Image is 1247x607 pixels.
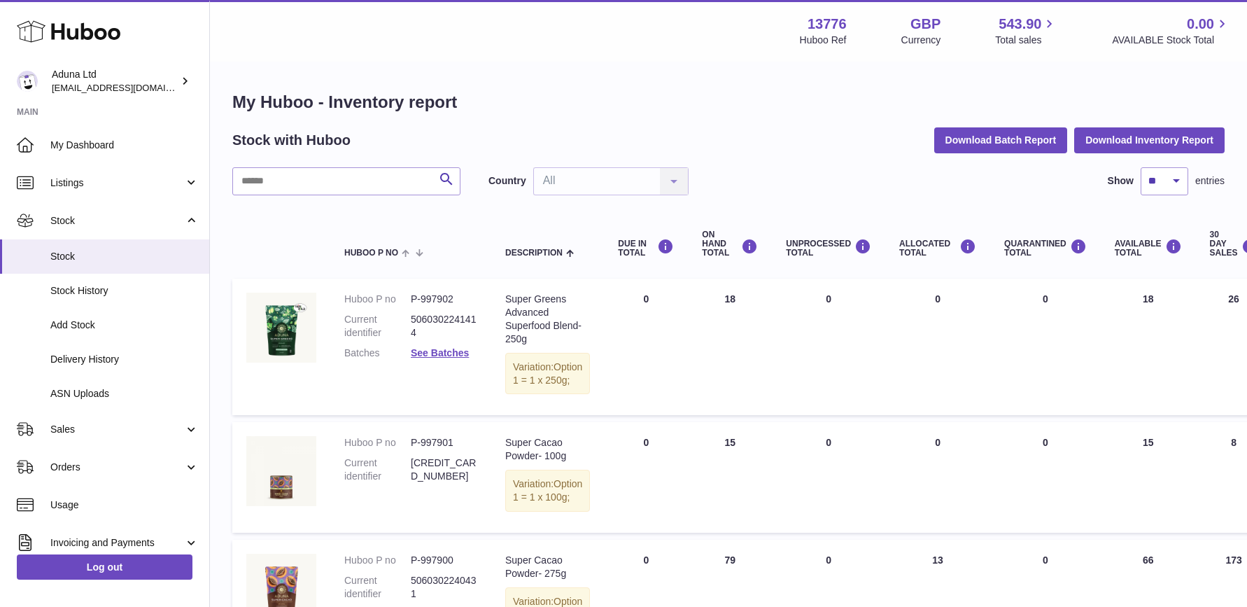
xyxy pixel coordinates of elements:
div: QUARANTINED Total [1004,239,1087,258]
div: Variation: [505,470,590,512]
div: UNPROCESSED Total [786,239,871,258]
td: 15 [688,422,772,533]
div: Variation: [505,353,590,395]
span: [EMAIL_ADDRESS][DOMAIN_NAME] [52,82,206,93]
img: product image [246,293,316,363]
td: 18 [688,279,772,415]
div: Super Cacao Powder- 100g [505,436,590,463]
label: Country [488,174,526,188]
span: Stock [50,214,184,228]
div: Huboo Ref [800,34,847,47]
span: 0.00 [1187,15,1214,34]
div: DUE IN TOTAL [618,239,674,258]
span: Description [505,249,563,258]
span: Orders [50,461,184,474]
span: ASN Uploads [50,387,199,400]
dt: Batches [344,347,411,360]
span: Sales [50,423,184,436]
span: Option 1 = 1 x 250g; [513,361,582,386]
span: Delivery History [50,353,199,366]
span: Stock [50,250,199,263]
td: 0 [772,422,885,533]
div: ALLOCATED Total [899,239,976,258]
dt: Current identifier [344,456,411,483]
td: 0 [604,279,688,415]
dd: P-997902 [411,293,477,306]
div: Super Greens Advanced Superfood Blend- 250g [505,293,590,346]
span: entries [1195,174,1225,188]
dd: 5060302240431 [411,574,477,601]
td: 0 [885,422,990,533]
a: 0.00 AVAILABLE Stock Total [1112,15,1230,47]
span: 0 [1043,437,1048,448]
td: 0 [604,422,688,533]
span: Stock History [50,284,199,298]
div: ON HAND Total [702,230,758,258]
span: AVAILABLE Stock Total [1112,34,1230,47]
dt: Current identifier [344,574,411,601]
span: Huboo P no [344,249,398,258]
dt: Current identifier [344,313,411,340]
img: product image [246,436,316,506]
td: 0 [772,279,885,415]
div: AVAILABLE Total [1115,239,1182,258]
div: Aduna Ltd [52,68,178,95]
button: Download Inventory Report [1074,127,1225,153]
a: See Batches [411,347,469,358]
td: 15 [1101,422,1196,533]
span: Listings [50,176,184,190]
span: 0 [1043,293,1048,305]
div: Super Cacao Powder- 275g [505,554,590,580]
label: Show [1108,174,1134,188]
dt: Huboo P no [344,293,411,306]
span: 543.90 [999,15,1041,34]
span: Invoicing and Payments [50,536,184,550]
a: 543.90 Total sales [995,15,1057,47]
span: My Dashboard [50,139,199,152]
a: Log out [17,554,192,580]
dt: Huboo P no [344,436,411,449]
dd: P-997900 [411,554,477,567]
span: Total sales [995,34,1057,47]
strong: GBP [910,15,940,34]
h2: Stock with Huboo [232,131,351,150]
dt: Huboo P no [344,554,411,567]
span: Usage [50,498,199,512]
dd: 5060302241414 [411,313,477,340]
button: Download Batch Report [934,127,1068,153]
dd: P-997901 [411,436,477,449]
dd: [CREDIT_CARD_NUMBER] [411,456,477,483]
td: 0 [885,279,990,415]
td: 18 [1101,279,1196,415]
div: Currency [901,34,941,47]
h1: My Huboo - Inventory report [232,91,1225,113]
img: foyin.fagbemi@aduna.com [17,71,38,92]
strong: 13776 [808,15,847,34]
span: Add Stock [50,319,199,332]
span: 0 [1043,554,1048,566]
